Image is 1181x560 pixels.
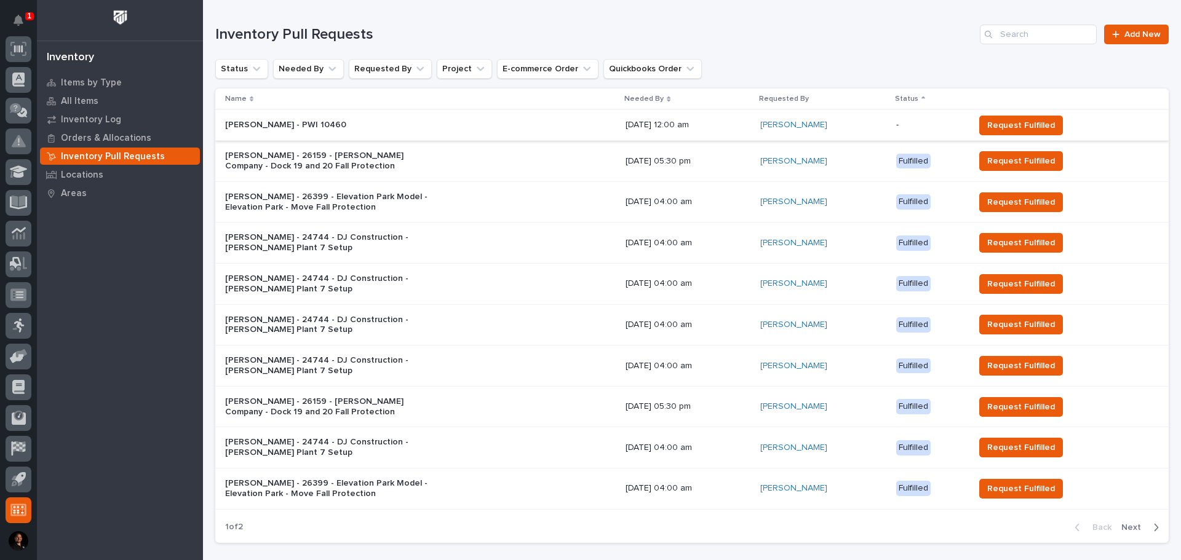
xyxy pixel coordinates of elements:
a: Items by Type [37,73,203,92]
p: Needed By [624,92,664,106]
tr: [PERSON_NAME] - 26399 - Elevation Park Model - Elevation Park - Move Fall Protection[DATE] 04:00 ... [215,181,1169,223]
p: [DATE] 04:00 am [626,483,750,494]
button: Needed By [273,59,344,79]
p: 1 [27,12,31,20]
a: [PERSON_NAME] [760,278,827,289]
a: Locations [37,165,203,184]
span: Request Fulfilled [987,318,1055,331]
button: Request Fulfilled [979,233,1063,253]
p: [DATE] 04:00 am [626,320,750,330]
span: Request Fulfilled [987,278,1055,290]
span: Add New [1124,30,1161,39]
p: [DATE] 04:00 am [626,238,750,248]
span: Request Fulfilled [987,196,1055,208]
h1: Inventory Pull Requests [215,26,975,44]
button: Next [1116,522,1169,533]
a: [PERSON_NAME] [760,238,827,248]
button: Request Fulfilled [979,356,1063,376]
button: Project [437,59,492,79]
button: Requested By [349,59,432,79]
button: Request Fulfilled [979,397,1063,417]
button: E-commerce Order [497,59,598,79]
p: [DATE] 05:30 pm [626,401,750,412]
button: Request Fulfilled [979,192,1063,212]
p: Inventory Log [61,114,121,125]
tr: [PERSON_NAME] - PWI 10460[DATE] 12:00 am[PERSON_NAME] -Request Fulfilled [215,110,1169,141]
button: Request Fulfilled [979,116,1063,135]
div: Fulfilled [896,154,931,169]
tr: [PERSON_NAME] - 24744 - DJ Construction - [PERSON_NAME] Plant 7 Setup[DATE] 04:00 am[PERSON_NAME]... [215,263,1169,304]
img: Workspace Logo [109,6,132,29]
tr: [PERSON_NAME] - 24744 - DJ Construction - [PERSON_NAME] Plant 7 Setup[DATE] 04:00 am[PERSON_NAME]... [215,427,1169,468]
span: Back [1085,523,1111,532]
p: [PERSON_NAME] - 24744 - DJ Construction - [PERSON_NAME] Plant 7 Setup [225,232,440,253]
span: Request Fulfilled [987,155,1055,167]
span: Request Fulfilled [987,441,1055,454]
p: [PERSON_NAME] - 26399 - Elevation Park Model - Elevation Park - Move Fall Protection [225,192,440,213]
a: Orders & Allocations [37,128,203,147]
p: [PERSON_NAME] - 24744 - DJ Construction - [PERSON_NAME] Plant 7 Setup [225,315,440,336]
div: Fulfilled [896,276,931,291]
span: Request Fulfilled [987,119,1055,132]
button: Request Fulfilled [979,479,1063,499]
span: Request Fulfilled [987,360,1055,372]
tr: [PERSON_NAME] - 26159 - [PERSON_NAME] Company - Dock 19 and 20 Fall Protection[DATE] 05:30 pm[PER... [215,141,1169,182]
p: [DATE] 05:30 pm [626,156,750,167]
a: All Items [37,92,203,110]
div: Fulfilled [896,399,931,414]
button: Status [215,59,268,79]
p: Items by Type [61,77,122,89]
button: Request Fulfilled [979,274,1063,294]
button: Request Fulfilled [979,151,1063,171]
span: Request Fulfilled [987,237,1055,249]
p: [PERSON_NAME] - 24744 - DJ Construction - [PERSON_NAME] Plant 7 Setup [225,355,440,376]
p: [PERSON_NAME] - 24744 - DJ Construction - [PERSON_NAME] Plant 7 Setup [225,274,440,294]
button: Request Fulfilled [979,438,1063,457]
span: Request Fulfilled [987,483,1055,495]
p: [PERSON_NAME] - 26159 - [PERSON_NAME] Company - Dock 19 and 20 Fall Protection [225,396,440,417]
div: Fulfilled [896,317,931,333]
a: Areas [37,184,203,202]
a: Inventory Log [37,110,203,128]
p: [DATE] 04:00 am [626,197,750,207]
tr: [PERSON_NAME] - 24744 - DJ Construction - [PERSON_NAME] Plant 7 Setup[DATE] 04:00 am[PERSON_NAME]... [215,304,1169,345]
a: [PERSON_NAME] [760,120,827,130]
div: Fulfilled [896,358,931,374]
a: [PERSON_NAME] [760,483,827,494]
button: users-avatar [6,528,31,554]
p: [PERSON_NAME] - PWI 10460 [225,120,440,130]
div: Fulfilled [896,440,931,455]
p: [PERSON_NAME] - 26159 - [PERSON_NAME] Company - Dock 19 and 20 Fall Protection [225,151,440,172]
p: Orders & Allocations [61,133,151,144]
div: Notifications1 [15,15,31,34]
div: Fulfilled [896,481,931,496]
p: Requested By [759,92,809,106]
p: Locations [61,170,103,181]
p: All Items [61,96,98,107]
div: Inventory [47,51,94,65]
a: [PERSON_NAME] [760,443,827,453]
button: Notifications [6,7,31,33]
div: Fulfilled [896,235,931,251]
a: Add New [1104,25,1169,44]
a: [PERSON_NAME] [760,361,827,371]
p: [DATE] 12:00 am [626,120,750,130]
p: [DATE] 04:00 am [626,443,750,453]
tr: [PERSON_NAME] - 24744 - DJ Construction - [PERSON_NAME] Plant 7 Setup[DATE] 04:00 am[PERSON_NAME]... [215,345,1169,387]
p: 1 of 2 [215,512,253,542]
p: [DATE] 04:00 am [626,361,750,371]
p: - [896,120,964,130]
input: Search [980,25,1097,44]
a: [PERSON_NAME] [760,197,827,207]
p: Inventory Pull Requests [61,151,165,162]
span: Next [1121,523,1148,532]
p: Areas [61,188,87,199]
a: [PERSON_NAME] [760,320,827,330]
p: [DATE] 04:00 am [626,278,750,289]
div: Fulfilled [896,194,931,210]
a: [PERSON_NAME] [760,401,827,412]
a: [PERSON_NAME] [760,156,827,167]
button: Request Fulfilled [979,315,1063,334]
tr: [PERSON_NAME] - 24744 - DJ Construction - [PERSON_NAME] Plant 7 Setup[DATE] 04:00 am[PERSON_NAME]... [215,223,1169,264]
